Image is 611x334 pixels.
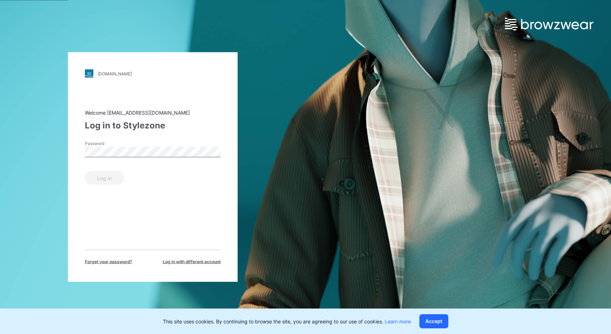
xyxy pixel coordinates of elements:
[163,318,411,325] p: This site uses cookies. By continuing to browse the site, you are agreeing to our use of cookies.
[85,140,134,147] label: Password
[85,259,132,265] span: Forget your password?
[163,259,221,265] span: Log in with different account
[85,69,93,78] img: stylezone-logo.562084cfcfab977791bfbf7441f1a819.svg
[98,71,132,76] div: [DOMAIN_NAME]
[505,18,593,30] img: browzwear-logo.e42bd6dac1945053ebaf764b6aa21510.svg
[419,314,448,328] button: Accept
[385,318,411,324] a: Learn more
[85,119,221,132] div: Log in to Stylezone
[85,109,221,116] div: Welcome [EMAIL_ADDRESS][DOMAIN_NAME]
[85,69,221,78] a: [DOMAIN_NAME]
